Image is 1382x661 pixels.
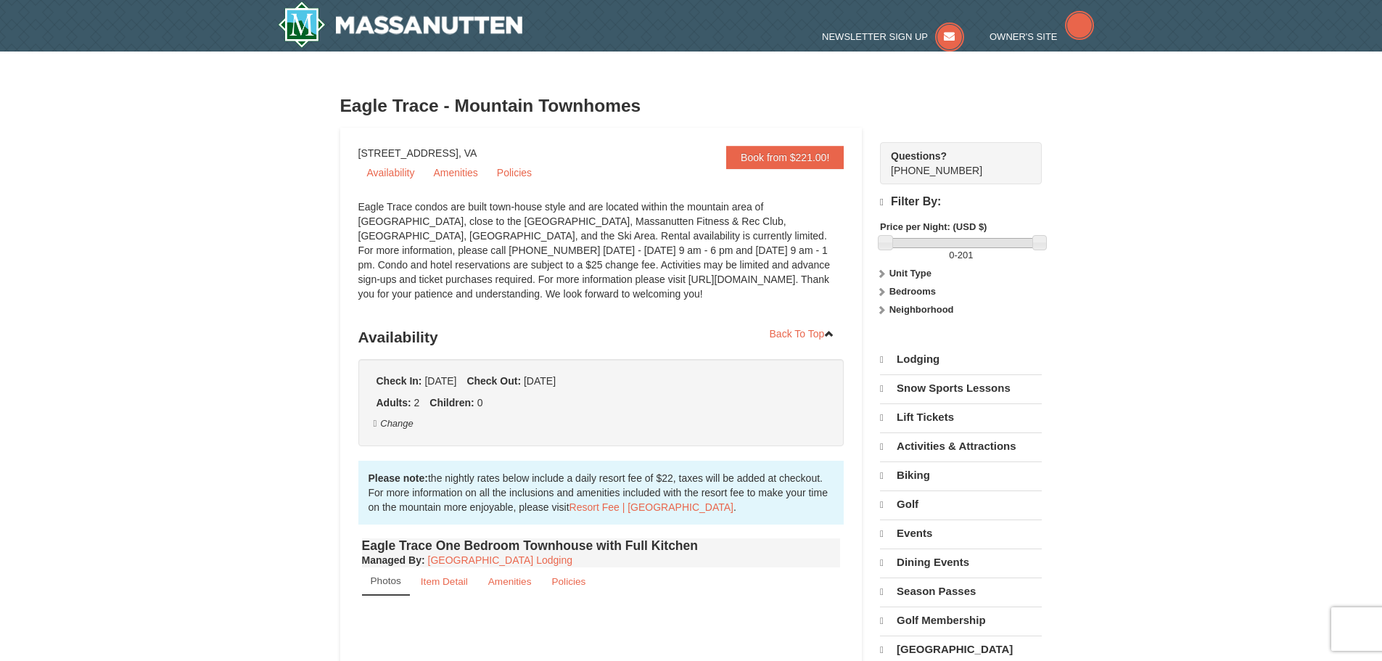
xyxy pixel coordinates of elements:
[880,374,1042,402] a: Snow Sports Lessons
[424,375,456,387] span: [DATE]
[466,375,521,387] strong: Check Out:
[377,397,411,408] strong: Adults:
[880,461,1042,489] a: Biking
[488,162,540,184] a: Policies
[358,200,844,316] div: Eagle Trace condos are built town-house style and are located within the mountain area of [GEOGRA...
[990,31,1058,42] span: Owner's Site
[524,375,556,387] span: [DATE]
[424,162,486,184] a: Amenities
[551,576,585,587] small: Policies
[377,375,422,387] strong: Check In:
[477,397,483,408] span: 0
[880,549,1042,576] a: Dining Events
[958,250,974,260] span: 201
[542,567,595,596] a: Policies
[822,31,964,42] a: Newsletter Sign Up
[411,567,477,596] a: Item Detail
[371,575,401,586] small: Photos
[421,576,468,587] small: Item Detail
[889,286,936,297] strong: Bedrooms
[880,578,1042,605] a: Season Passes
[880,195,1042,209] h4: Filter By:
[760,323,844,345] a: Back To Top
[362,554,421,566] span: Managed By
[569,501,733,513] a: Resort Fee | [GEOGRAPHIC_DATA]
[880,346,1042,373] a: Lodging
[880,248,1042,263] label: -
[358,461,844,525] div: the nightly rates below include a daily resort fee of $22, taxes will be added at checkout. For m...
[891,150,947,162] strong: Questions?
[278,1,523,48] img: Massanutten Resort Logo
[880,490,1042,518] a: Golf
[358,323,844,352] h3: Availability
[891,149,1016,176] span: [PHONE_NUMBER]
[880,403,1042,431] a: Lift Tickets
[414,397,420,408] span: 2
[990,31,1094,42] a: Owner's Site
[362,538,841,553] h4: Eagle Trace One Bedroom Townhouse with Full Kitchen
[880,607,1042,634] a: Golf Membership
[822,31,928,42] span: Newsletter Sign Up
[429,397,474,408] strong: Children:
[949,250,954,260] span: 0
[373,416,414,432] button: Change
[428,554,572,566] a: [GEOGRAPHIC_DATA] Lodging
[488,576,532,587] small: Amenities
[340,91,1042,120] h3: Eagle Trace - Mountain Townhomes
[362,554,425,566] strong: :
[369,472,428,484] strong: Please note:
[889,268,931,279] strong: Unit Type
[726,146,844,169] a: Book from $221.00!
[362,567,410,596] a: Photos
[880,221,987,232] strong: Price per Night: (USD $)
[278,1,523,48] a: Massanutten Resort
[880,520,1042,547] a: Events
[880,432,1042,460] a: Activities & Attractions
[479,567,541,596] a: Amenities
[889,304,954,315] strong: Neighborhood
[358,162,424,184] a: Availability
